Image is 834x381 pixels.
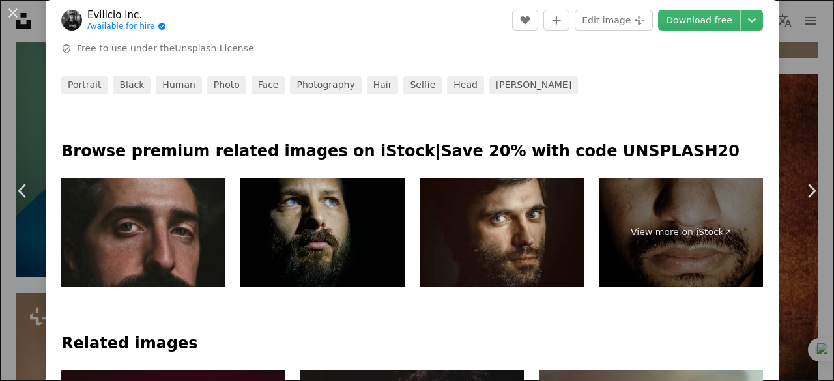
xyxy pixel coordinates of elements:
[113,76,151,94] a: black
[61,141,763,162] p: Browse premium related images on iStock | Save 20% with code UNSPLASH20
[512,10,538,31] button: Like
[290,76,361,94] a: photography
[447,76,484,94] a: head
[61,333,763,354] h4: Related images
[788,128,834,253] a: Next
[658,10,740,31] a: Download free
[240,178,404,287] img: Man portrait. Close up. Face man portrait. lowkey black background. blue eyes. israeli model. bea...
[599,178,763,287] a: View more on iStock↗
[367,76,399,94] a: hair
[61,178,225,287] img: Close-Up Portrait Of Man Over Black Background
[87,21,166,32] a: Available for hire
[543,10,569,31] button: Add to Collection
[575,10,653,31] button: Edit image
[87,8,166,21] a: Evilicio inc.
[489,76,578,94] a: [PERSON_NAME]
[77,42,254,55] span: Free to use under the
[252,76,285,94] a: face
[61,10,82,31] img: Go to Evilicio inc.'s profile
[403,76,442,94] a: selfie
[741,10,763,31] button: Choose download size
[175,43,253,53] a: Unsplash License
[61,76,108,94] a: portrait
[207,76,246,94] a: photo
[156,76,202,94] a: human
[420,178,584,287] img: Young bearded man portrait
